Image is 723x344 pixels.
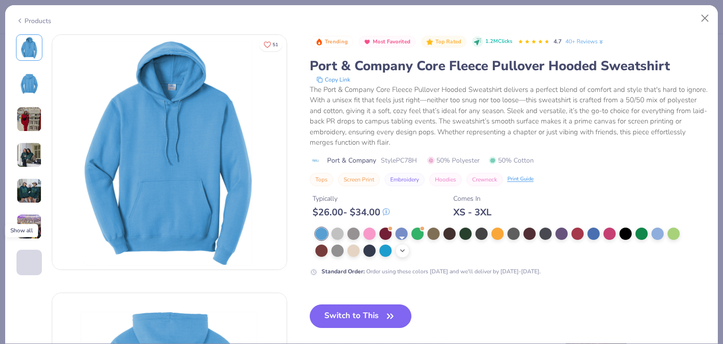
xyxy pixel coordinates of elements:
[518,34,550,49] div: 4.7 Stars
[466,173,503,186] button: Crewneck
[381,156,417,165] span: Style PC78H
[321,267,541,276] div: Order using these colors [DATE] and we'll deliver by [DATE]-[DATE].
[313,194,390,204] div: Typically
[507,175,534,183] div: Print Guide
[310,173,333,186] button: Tops
[565,37,604,46] a: 40+ Reviews
[16,142,42,168] img: User generated content
[427,156,480,165] span: 50% Polyester
[385,173,425,186] button: Embroidery
[273,42,278,47] span: 51
[453,206,491,218] div: XS - 3XL
[373,39,410,44] span: Most Favorited
[310,304,412,328] button: Switch to This
[485,38,512,46] span: 1.2M Clicks
[453,194,491,204] div: Comes In
[325,39,348,44] span: Trending
[259,38,282,51] button: Like
[359,36,416,48] button: Badge Button
[310,84,707,148] div: The Port & Company Core Fleece Pullover Hooded Sweatshirt delivers a perfect blend of comfort and...
[5,224,38,237] div: Show all
[338,173,380,186] button: Screen Print
[16,214,42,239] img: User generated content
[18,36,40,59] img: Front
[16,178,42,204] img: User generated content
[311,36,353,48] button: Badge Button
[327,156,376,165] span: Port & Company
[16,16,51,26] div: Products
[313,75,353,84] button: copy to clipboard
[421,36,466,48] button: Badge Button
[313,206,390,218] div: $ 26.00 - $ 34.00
[435,39,462,44] span: Top Rated
[52,35,287,270] img: Front
[429,173,462,186] button: Hoodies
[310,157,322,164] img: brand logo
[489,156,534,165] span: 50% Cotton
[16,106,42,132] img: User generated content
[363,38,371,46] img: Most Favorited sort
[18,72,40,95] img: Back
[16,275,18,301] img: User generated content
[696,9,714,27] button: Close
[426,38,434,46] img: Top Rated sort
[321,268,365,275] strong: Standard Order :
[315,38,323,46] img: Trending sort
[310,57,707,75] div: Port & Company Core Fleece Pullover Hooded Sweatshirt
[554,38,562,45] span: 4.7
